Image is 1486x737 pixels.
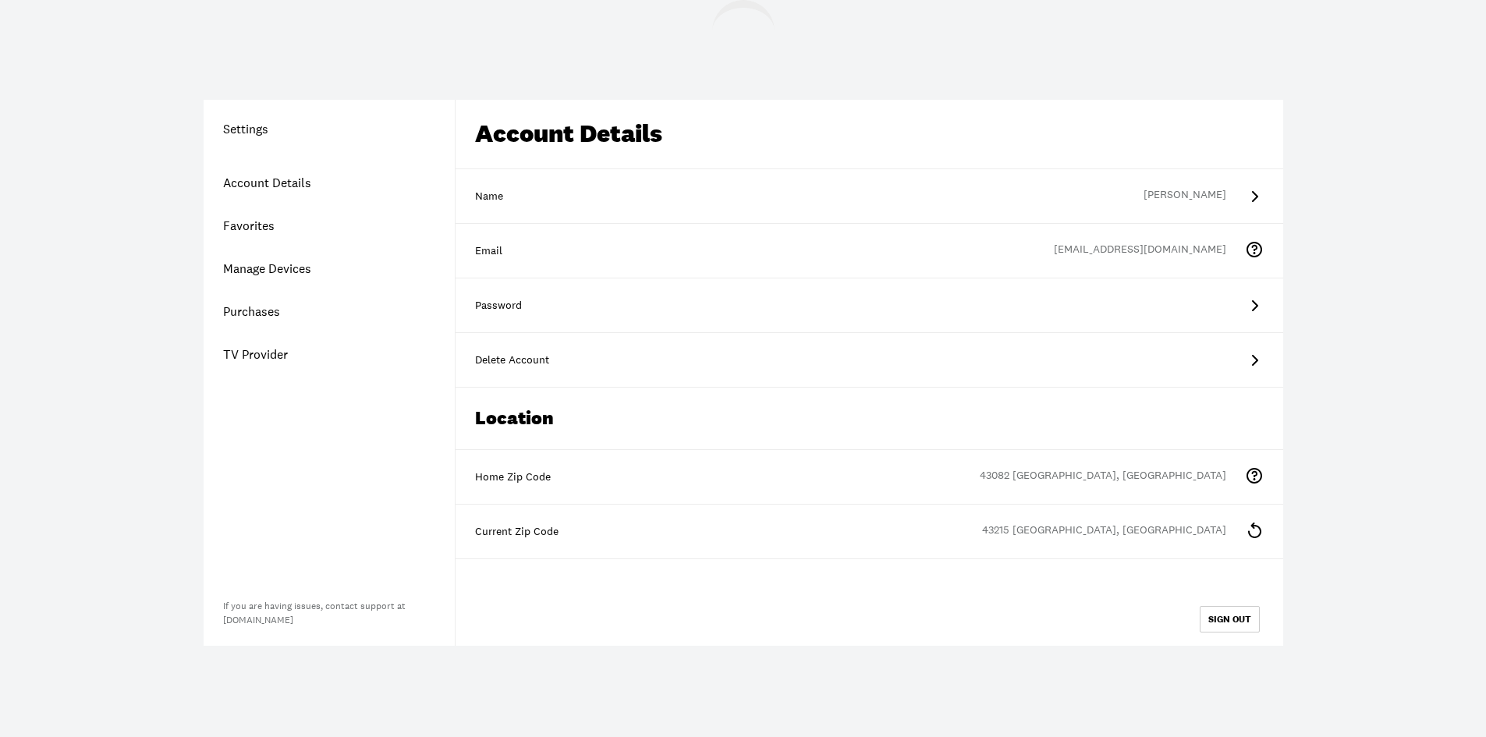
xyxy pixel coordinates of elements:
button: SIGN OUT [1200,606,1260,632]
div: [EMAIL_ADDRESS][DOMAIN_NAME] [1054,242,1245,260]
div: Home Zip Code [475,469,1264,485]
div: Name [475,189,1264,204]
h1: Settings [204,119,455,138]
a: Account Details [204,161,455,204]
a: TV Provider [204,333,455,376]
a: Manage Devices [204,247,455,290]
div: Delete Account [475,353,1264,368]
div: [PERSON_NAME] [1144,187,1245,206]
a: Purchases [204,290,455,333]
div: Email [475,243,1264,259]
a: If you are having issues, contact support at[DOMAIN_NAME] [223,600,406,626]
div: Current Zip Code [475,524,1264,540]
div: Password [475,298,1264,314]
div: 43215 [GEOGRAPHIC_DATA], [GEOGRAPHIC_DATA] [982,523,1245,541]
a: Favorites [204,204,455,247]
div: Location [456,388,1283,450]
div: Account Details [456,100,1283,169]
div: 43082 [GEOGRAPHIC_DATA], [GEOGRAPHIC_DATA] [980,468,1245,487]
